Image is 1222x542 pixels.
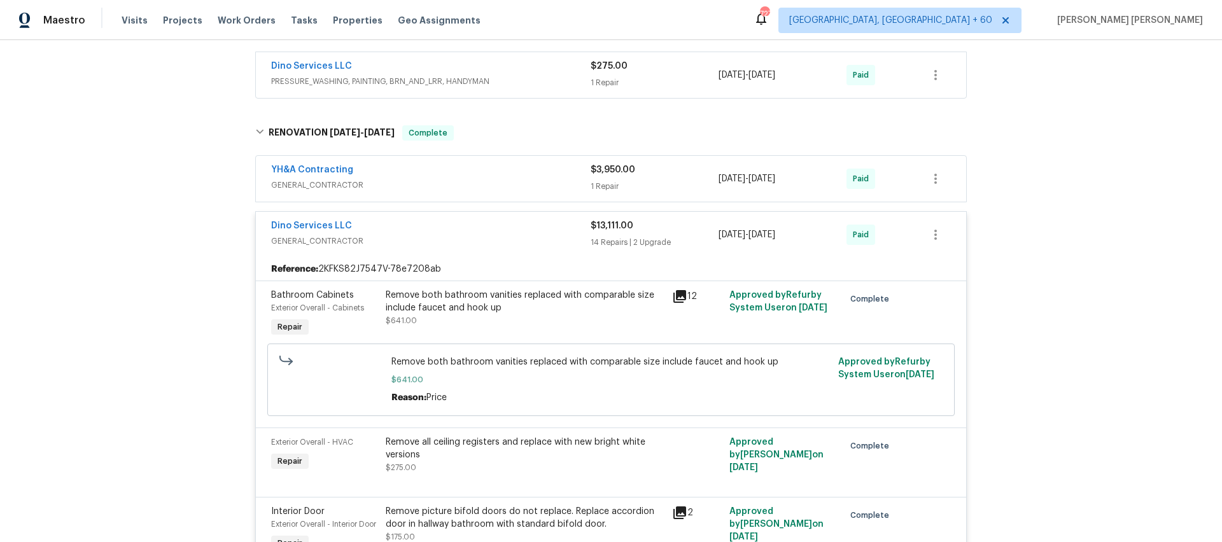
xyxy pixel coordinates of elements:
[853,69,874,81] span: Paid
[271,507,325,516] span: Interior Door
[426,393,447,402] span: Price
[291,16,318,25] span: Tasks
[330,128,395,137] span: -
[748,230,775,239] span: [DATE]
[272,455,307,468] span: Repair
[386,317,417,324] span: $641.00
[729,438,824,472] span: Approved by [PERSON_NAME] on
[256,258,966,281] div: 2KFKS82J7547V-78e7208ab
[906,370,934,379] span: [DATE]
[404,127,453,139] span: Complete
[386,533,415,541] span: $175.00
[271,62,352,71] a: Dino Services LLC
[850,293,894,305] span: Complete
[163,14,202,27] span: Projects
[729,532,758,541] span: [DATE]
[850,440,894,452] span: Complete
[591,180,719,193] div: 1 Repair
[271,520,376,528] span: Exterior Overall - Interior Door
[838,358,934,379] span: Approved by Refurby System User on
[391,356,831,368] span: Remove both bathroom vanities replaced with comparable size include faucet and hook up
[330,128,360,137] span: [DATE]
[333,14,383,27] span: Properties
[269,125,395,141] h6: RENOVATION
[391,393,426,402] span: Reason:
[271,304,364,312] span: Exterior Overall - Cabinets
[251,113,971,153] div: RENOVATION [DATE]-[DATE]Complete
[719,230,745,239] span: [DATE]
[748,71,775,80] span: [DATE]
[271,235,591,247] span: GENERAL_CONTRACTOR
[271,179,591,191] span: GENERAL_CONTRACTOR
[364,128,395,137] span: [DATE]
[719,69,775,81] span: -
[386,505,664,531] div: Remove picture bifold doors do not replace. Replace accordion door in hallway bathroom with stand...
[591,236,719,249] div: 14 Repairs | 2 Upgrade
[748,174,775,183] span: [DATE]
[271,221,352,230] a: Dino Services LLC
[853,172,874,185] span: Paid
[719,228,775,241] span: -
[591,221,633,230] span: $13,111.00
[272,321,307,333] span: Repair
[591,76,719,89] div: 1 Repair
[1052,14,1203,27] span: [PERSON_NAME] [PERSON_NAME]
[719,71,745,80] span: [DATE]
[218,14,276,27] span: Work Orders
[760,8,769,20] div: 727
[271,263,318,275] b: Reference:
[391,373,831,386] span: $641.00
[719,174,745,183] span: [DATE]
[271,75,591,88] span: PRESSURE_WASHING, PAINTING, BRN_AND_LRR, HANDYMAN
[271,438,353,446] span: Exterior Overall - HVAC
[850,509,894,522] span: Complete
[853,228,874,241] span: Paid
[729,507,824,541] span: Approved by [PERSON_NAME] on
[386,436,664,461] div: Remove all ceiling registers and replace with new bright white versions
[729,463,758,472] span: [DATE]
[122,14,148,27] span: Visits
[719,172,775,185] span: -
[398,14,481,27] span: Geo Assignments
[591,62,628,71] span: $275.00
[729,291,827,312] span: Approved by Refurby System User on
[799,303,827,312] span: [DATE]
[386,464,416,471] span: $275.00
[672,505,722,520] div: 2
[386,289,664,314] div: Remove both bathroom vanities replaced with comparable size include faucet and hook up
[271,165,353,174] a: YH&A Contracting
[271,291,354,300] span: Bathroom Cabinets
[591,165,635,174] span: $3,950.00
[672,289,722,304] div: 12
[789,14,992,27] span: [GEOGRAPHIC_DATA], [GEOGRAPHIC_DATA] + 60
[43,14,85,27] span: Maestro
